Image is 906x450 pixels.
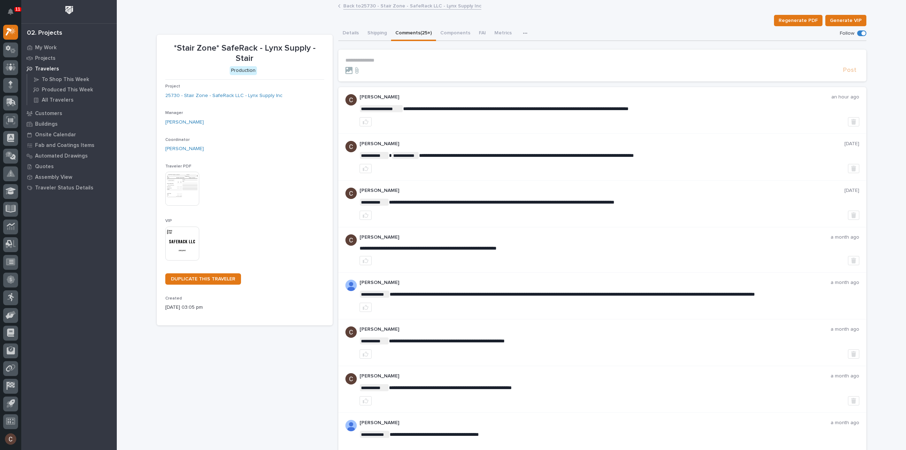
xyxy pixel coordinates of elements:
[3,432,18,446] button: users-avatar
[831,94,859,100] p: an hour ago
[779,16,818,25] span: Regenerate PDF
[165,92,282,99] a: 25730 - Stair Zone - SafeRack LLC - Lynx Supply Inc
[27,95,117,105] a: All Travelers
[165,145,204,153] a: [PERSON_NAME]
[35,164,54,170] p: Quotes
[21,161,117,172] a: Quotes
[831,234,859,240] p: a month ago
[171,277,235,281] span: DUPLICATE THIS TRAVELER
[360,117,372,126] button: like this post
[360,280,831,286] p: [PERSON_NAME]
[840,30,854,36] p: Follow
[16,7,20,12] p: 11
[9,8,18,20] div: Notifications11
[35,55,56,62] p: Projects
[165,164,191,169] span: Traveler PDF
[345,280,357,291] img: AOh14GjpcA6ydKGAvwfezp8OhN30Q3_1BHk5lQOeczEvCIoEuGETHm2tT-JUDAHyqffuBe4ae2BInEDZwLlH3tcCd_oYlV_i4...
[27,85,117,95] a: Produced This Week
[360,234,831,240] p: [PERSON_NAME]
[360,141,844,147] p: [PERSON_NAME]
[343,1,481,10] a: Back to25730 - Stair Zone - SafeRack LLC - Lynx Supply Inc
[35,110,62,117] p: Customers
[21,119,117,129] a: Buildings
[844,141,859,147] p: [DATE]
[844,188,859,194] p: [DATE]
[363,26,391,41] button: Shipping
[21,150,117,161] a: Automated Drawings
[360,164,372,173] button: like this post
[848,211,859,220] button: Delete post
[21,129,117,140] a: Onsite Calendar
[35,45,57,51] p: My Work
[345,188,357,199] img: AGNmyxaji213nCK4JzPdPN3H3CMBhXDSA2tJ_sy3UIa5=s96-c
[21,140,117,150] a: Fab and Coatings Items
[848,117,859,126] button: Delete post
[475,26,490,41] button: FAI
[848,396,859,405] button: Delete post
[35,66,59,72] p: Travelers
[831,326,859,332] p: a month ago
[831,420,859,426] p: a month ago
[825,15,866,26] button: Generate VIP
[436,26,475,41] button: Components
[42,97,74,103] p: All Travelers
[338,26,363,41] button: Details
[35,142,94,149] p: Fab and Coatings Items
[391,26,436,41] button: Comments (25+)
[831,280,859,286] p: a month ago
[27,74,117,84] a: To Shop This Week
[774,15,822,26] button: Regenerate PDF
[63,4,76,17] img: Workspace Logo
[345,141,357,152] img: AGNmyxaji213nCK4JzPdPN3H3CMBhXDSA2tJ_sy3UIa5=s96-c
[21,182,117,193] a: Traveler Status Details
[360,420,831,426] p: [PERSON_NAME]
[165,43,324,64] p: *Stair Zone* SafeRack - Lynx Supply - Stair
[21,42,117,53] a: My Work
[345,94,357,106] img: AGNmyxaji213nCK4JzPdPN3H3CMBhXDSA2tJ_sy3UIa5=s96-c
[830,16,862,25] span: Generate VIP
[360,211,372,220] button: like this post
[3,4,18,19] button: Notifications
[840,66,859,74] button: Post
[230,66,257,75] div: Production
[21,63,117,74] a: Travelers
[35,132,76,138] p: Onsite Calendar
[165,119,204,126] a: [PERSON_NAME]
[42,76,89,83] p: To Shop This Week
[360,373,831,379] p: [PERSON_NAME]
[843,66,856,74] span: Post
[360,326,831,332] p: [PERSON_NAME]
[360,94,831,100] p: [PERSON_NAME]
[848,256,859,265] button: Delete post
[360,396,372,405] button: like this post
[360,256,372,265] button: like this post
[848,164,859,173] button: Delete post
[345,234,357,246] img: AGNmyxaji213nCK4JzPdPN3H3CMBhXDSA2tJ_sy3UIa5=s96-c
[21,53,117,63] a: Projects
[35,185,93,191] p: Traveler Status Details
[345,326,357,338] img: AGNmyxaji213nCK4JzPdPN3H3CMBhXDSA2tJ_sy3UIa5=s96-c
[831,373,859,379] p: a month ago
[360,349,372,359] button: like this post
[27,29,62,37] div: 02. Projects
[165,273,241,285] a: DUPLICATE THIS TRAVELER
[848,349,859,359] button: Delete post
[35,174,72,181] p: Assembly View
[165,138,190,142] span: Coordinator
[35,153,88,159] p: Automated Drawings
[165,111,183,115] span: Manager
[165,219,172,223] span: VIP
[42,87,93,93] p: Produced This Week
[35,121,58,127] p: Buildings
[360,188,844,194] p: [PERSON_NAME]
[360,303,372,312] button: like this post
[345,420,357,431] img: AOh14GjpcA6ydKGAvwfezp8OhN30Q3_1BHk5lQOeczEvCIoEuGETHm2tT-JUDAHyqffuBe4ae2BInEDZwLlH3tcCd_oYlV_i4...
[21,108,117,119] a: Customers
[165,304,324,311] p: [DATE] 03:05 pm
[490,26,516,41] button: Metrics
[21,172,117,182] a: Assembly View
[345,373,357,385] img: AGNmyxaji213nCK4JzPdPN3H3CMBhXDSA2tJ_sy3UIa5=s96-c
[165,296,182,301] span: Created
[165,84,180,89] span: Project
